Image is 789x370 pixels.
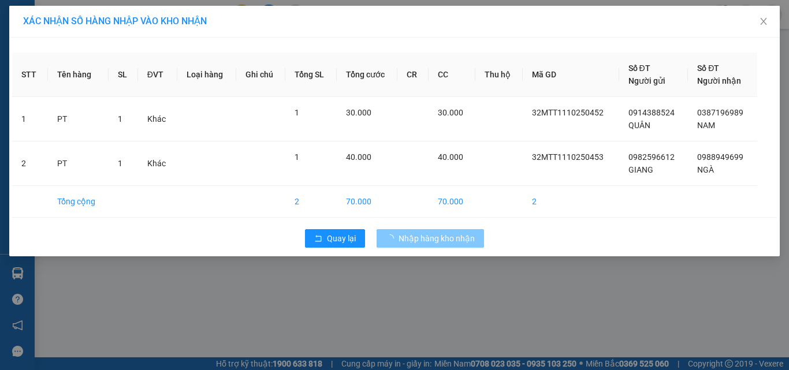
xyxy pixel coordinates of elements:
[138,53,177,97] th: ĐVT
[438,108,463,117] span: 30.000
[305,229,365,248] button: rollbackQuay lại
[438,152,463,162] span: 40.000
[337,186,398,218] td: 70.000
[397,53,428,97] th: CR
[314,234,322,244] span: rollback
[747,6,780,38] button: Close
[628,108,675,117] span: 0914388524
[532,108,604,117] span: 32MTT1110250452
[48,97,109,141] td: PT
[48,186,109,218] td: Tổng cộng
[628,76,665,85] span: Người gửi
[295,108,299,117] span: 1
[337,53,398,97] th: Tổng cước
[759,17,768,26] span: close
[12,141,48,186] td: 2
[697,76,741,85] span: Người nhận
[628,63,650,73] span: Số ĐT
[236,53,285,97] th: Ghi chú
[285,186,337,218] td: 2
[386,234,399,242] span: loading
[532,152,604,162] span: 32MTT1110250453
[285,53,337,97] th: Tổng SL
[118,159,122,168] span: 1
[295,152,299,162] span: 1
[697,63,719,73] span: Số ĐT
[475,53,523,97] th: Thu hộ
[48,141,109,186] td: PT
[523,186,619,218] td: 2
[138,141,177,186] td: Khác
[697,165,714,174] span: NGÀ
[327,232,356,245] span: Quay lại
[177,53,236,97] th: Loại hàng
[697,152,743,162] span: 0988949699
[109,53,138,97] th: SL
[346,152,371,162] span: 40.000
[346,108,371,117] span: 30.000
[399,232,475,245] span: Nhập hàng kho nhận
[23,16,207,27] span: XÁC NHẬN SỐ HÀNG NHẬP VÀO KHO NHẬN
[697,121,715,130] span: NAM
[12,97,48,141] td: 1
[377,229,484,248] button: Nhập hàng kho nhận
[118,114,122,124] span: 1
[628,165,653,174] span: GIANG
[697,108,743,117] span: 0387196989
[48,53,109,97] th: Tên hàng
[429,186,475,218] td: 70.000
[523,53,619,97] th: Mã GD
[628,152,675,162] span: 0982596612
[138,97,177,141] td: Khác
[628,121,650,130] span: QUÂN
[429,53,475,97] th: CC
[12,53,48,97] th: STT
